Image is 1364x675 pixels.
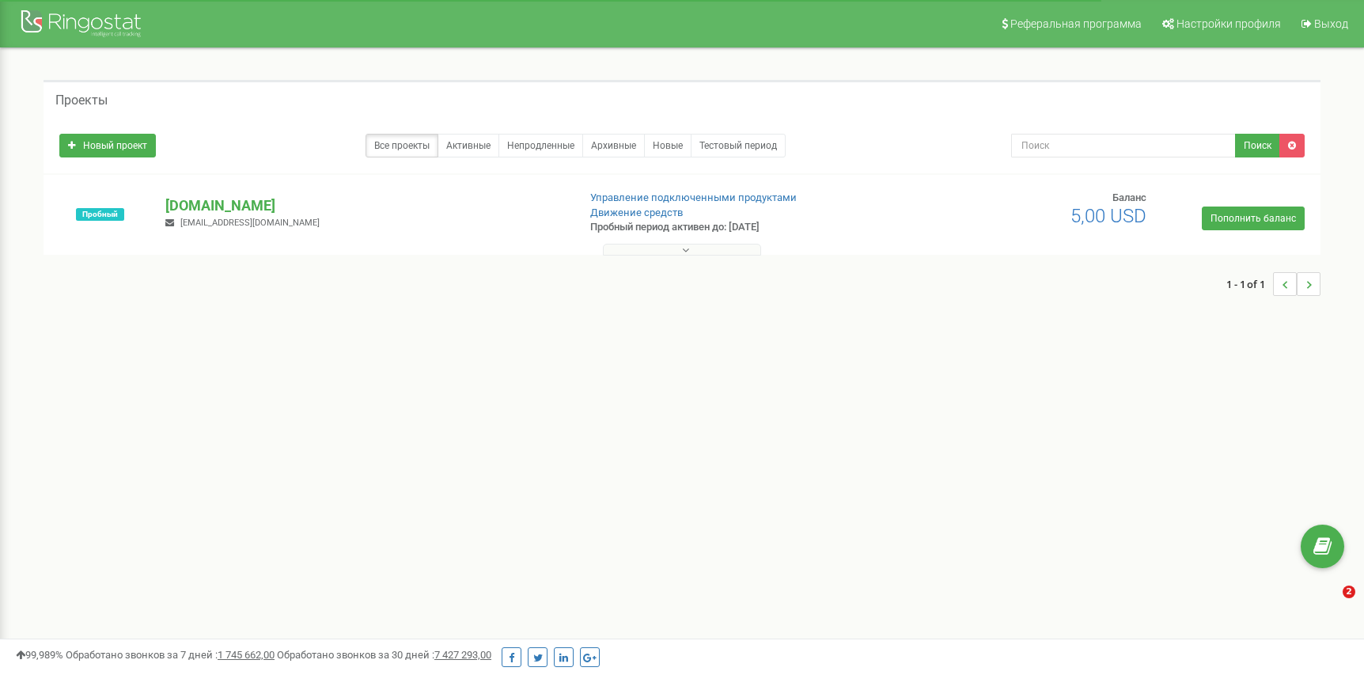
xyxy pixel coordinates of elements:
[1226,256,1320,312] nav: ...
[582,134,645,157] a: Архивные
[438,134,499,157] a: Активные
[1070,205,1146,227] span: 5,00 USD
[76,208,124,221] span: Пробный
[1202,207,1305,230] a: Пополнить баланс
[366,134,438,157] a: Все проекты
[434,649,491,661] u: 7 427 293,00
[55,93,108,108] h5: Проекты
[1310,586,1348,624] iframe: Intercom live chat
[590,220,884,235] p: Пробный период активен до: [DATE]
[1011,134,1236,157] input: Поиск
[590,192,797,203] a: Управление подключенными продуктами
[66,649,275,661] span: Обработано звонков за 7 дней :
[1343,586,1355,598] span: 2
[1235,134,1280,157] button: Поиск
[691,134,786,157] a: Тестовый период
[590,207,683,218] a: Движение средств
[1112,192,1146,203] span: Баланс
[1226,272,1273,296] span: 1 - 1 of 1
[218,649,275,661] u: 1 745 662,00
[644,134,691,157] a: Новые
[16,649,63,661] span: 99,989%
[165,195,565,216] p: [DOMAIN_NAME]
[498,134,583,157] a: Непродленные
[1176,17,1281,30] span: Настройки профиля
[1314,17,1348,30] span: Выход
[277,649,491,661] span: Обработано звонков за 30 дней :
[1010,17,1142,30] span: Реферальная программа
[180,218,320,228] span: [EMAIL_ADDRESS][DOMAIN_NAME]
[59,134,156,157] a: Новый проект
